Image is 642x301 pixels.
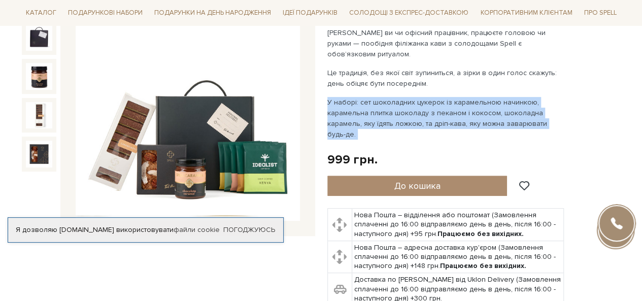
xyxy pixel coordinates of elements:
[327,176,508,196] button: До кошика
[352,209,563,241] td: Нова Пошта – відділення або поштомат (Замовлення сплаченні до 16:00 відправляємо день в день, піс...
[476,4,576,21] a: Корпоративним клієнтам
[437,229,524,238] b: Працюємо без вихідних.
[174,225,220,234] a: файли cookie
[150,5,275,21] a: Подарунки на День народження
[26,63,52,89] img: Подарунок Карамельний кава-брейк
[64,5,147,21] a: Подарункові набори
[279,5,342,21] a: Ідеї подарунків
[394,180,440,191] span: До кошика
[327,68,565,89] p: Це традиція, без якої світ зупиниться, а зірки в один голос скажуть: день обіцяє бути посереднім.
[580,5,620,21] a: Про Spell
[26,141,52,167] img: Подарунок Карамельний кава-брейк
[22,5,60,21] a: Каталог
[327,152,378,168] div: 999 грн.
[345,4,472,21] a: Солодощі з експрес-доставкою
[327,97,565,140] p: У наборі: сет шоколадних цукерок із карамельною начинкою, карамельна плитка шоколаду з пеканом і ...
[26,102,52,128] img: Подарунок Карамельний кава-брейк
[352,241,563,273] td: Нова Пошта – адресна доставка кур'єром (Замовлення сплаченні до 16:00 відправляємо день в день, п...
[223,225,275,235] a: Погоджуюсь
[327,27,565,59] p: [PERSON_NAME] ви чи офісний працівник, працюєте головою чи руками — пообідня філіжанка кави з сол...
[440,261,526,270] b: Працюємо без вихідних.
[8,225,283,235] div: Я дозволяю [DOMAIN_NAME] використовувати
[26,24,52,51] img: Подарунок Карамельний кава-брейк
